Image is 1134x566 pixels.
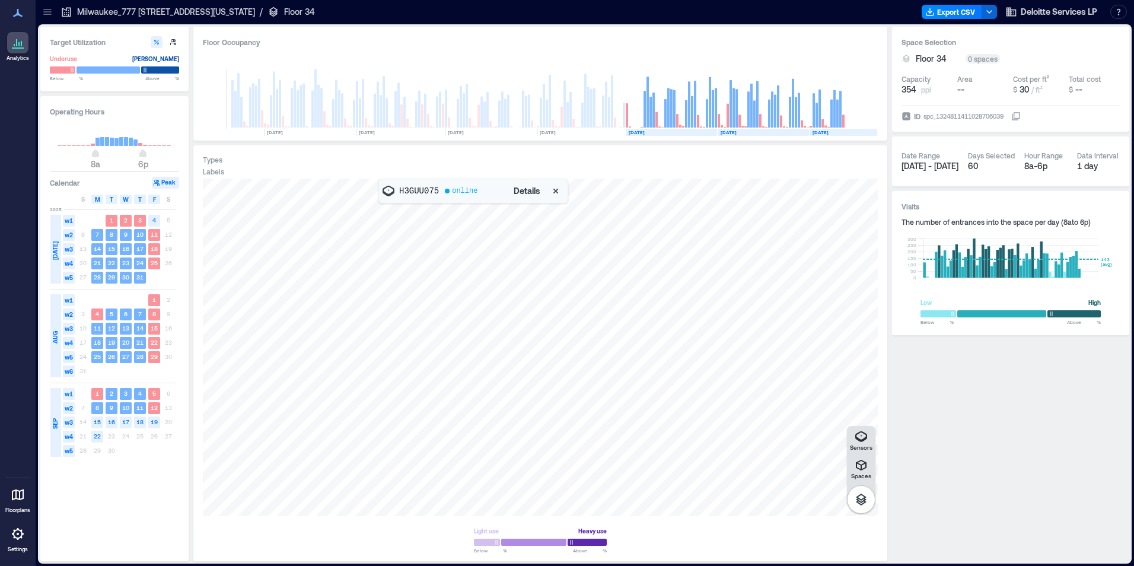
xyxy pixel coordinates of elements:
span: 2025 [50,206,62,213]
p: Analytics [7,55,29,62]
text: 7 [95,231,99,238]
text: 19 [151,418,158,425]
text: 11 [136,404,144,411]
span: w3 [63,323,75,335]
span: T [110,195,113,204]
text: [DATE] [267,129,283,135]
text: 8 [152,310,156,317]
tspan: 300 [907,236,916,242]
span: Details [514,185,540,197]
div: Days Selected [968,151,1015,160]
text: 27 [122,353,129,360]
span: S [167,195,170,204]
div: Hour Range [1024,151,1063,160]
span: [DATE] - [DATE] [902,161,958,171]
text: 11 [151,231,158,238]
span: Deloitte Services LP [1021,6,1097,18]
button: Spaces [847,454,875,483]
button: Peak [152,177,179,189]
div: Low [920,297,932,309]
text: 31 [136,274,144,281]
span: w3 [63,243,75,255]
text: 12 [108,325,115,332]
span: M [95,195,100,204]
text: 22 [94,433,101,440]
h3: Calendar [50,177,80,189]
a: Floorplans [2,481,34,517]
div: [PERSON_NAME] [132,53,179,65]
p: Settings [8,546,28,553]
text: 29 [108,274,115,281]
text: 12 [151,404,158,411]
text: 29 [151,353,158,360]
text: 24 [136,259,144,266]
span: w2 [63,309,75,320]
text: 10 [136,231,144,238]
span: F [153,195,156,204]
span: ppl [921,85,931,94]
tspan: 250 [907,242,916,248]
span: 8a [91,159,100,169]
text: 1 [95,390,99,397]
text: 18 [94,339,101,346]
text: 22 [151,339,158,346]
div: Cost per ft² [1013,74,1049,84]
span: 6p [138,159,148,169]
text: 3 [124,390,128,397]
text: 16 [108,418,115,425]
text: 4 [152,217,156,224]
text: 1 [152,296,156,303]
text: 26 [108,353,115,360]
tspan: 150 [907,255,916,261]
button: 354 ppl [902,84,953,96]
text: 8 [95,404,99,411]
span: w5 [63,351,75,363]
span: w5 [63,445,75,457]
span: -- [957,84,964,94]
span: Below % [920,319,954,326]
text: 18 [136,418,144,425]
text: 16 [122,245,129,252]
text: [DATE] [448,129,464,135]
text: [DATE] [359,129,375,135]
text: 22 [108,259,115,266]
p: / [260,6,263,18]
tspan: 50 [910,268,916,274]
div: Data Interval [1077,151,1119,160]
tspan: 0 [913,275,916,281]
text: 9 [110,404,113,411]
text: 3 [138,217,142,224]
div: Area [957,74,973,84]
text: 15 [94,418,101,425]
span: -- [1075,84,1082,94]
span: Below % [474,547,507,554]
span: w1 [63,294,75,306]
tspan: 100 [907,262,916,268]
p: Sensors [850,444,872,451]
span: T [138,195,142,204]
tspan: 200 [907,249,916,255]
button: Floor 34 [916,53,961,65]
span: Floor 34 [916,53,947,65]
span: w4 [63,257,75,269]
p: Floorplans [5,507,30,514]
div: 1 day [1077,160,1120,172]
text: 2 [110,390,113,397]
h3: Target Utilization [50,36,179,48]
text: [DATE] [629,129,645,135]
text: 25 [151,259,158,266]
button: $ 30 / ft² [1013,84,1064,96]
text: 14 [94,245,101,252]
div: Light use [474,525,499,537]
a: Settings [4,520,32,557]
div: 8a - 6p [1024,160,1068,172]
text: 5 [110,310,113,317]
span: $ [1013,85,1017,94]
div: The number of entrances into the space per day ( 8a to 6p ) [902,217,1120,227]
text: 20 [122,339,129,346]
text: 9 [124,231,128,238]
text: 15 [108,245,115,252]
span: Above % [1067,319,1101,326]
text: 19 [108,339,115,346]
div: Capacity [902,74,931,84]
